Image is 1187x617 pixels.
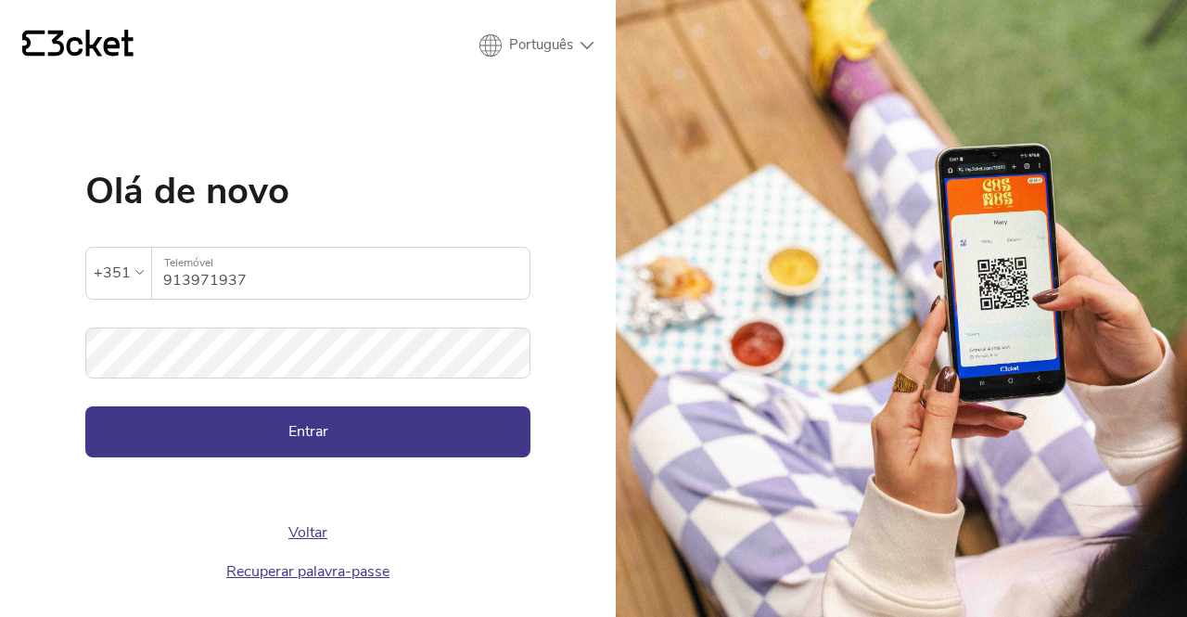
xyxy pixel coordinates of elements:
[22,31,45,57] g: {' '}
[85,173,530,210] h1: Olá de novo
[152,248,530,278] label: Telemóvel
[226,561,389,582] a: Recuperar palavra-passe
[85,328,530,358] label: Palavra-passe
[288,522,327,543] a: Voltar
[22,30,134,61] a: {' '}
[94,259,131,287] div: +351
[163,248,530,299] input: Telemóvel
[85,406,530,456] button: Entrar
